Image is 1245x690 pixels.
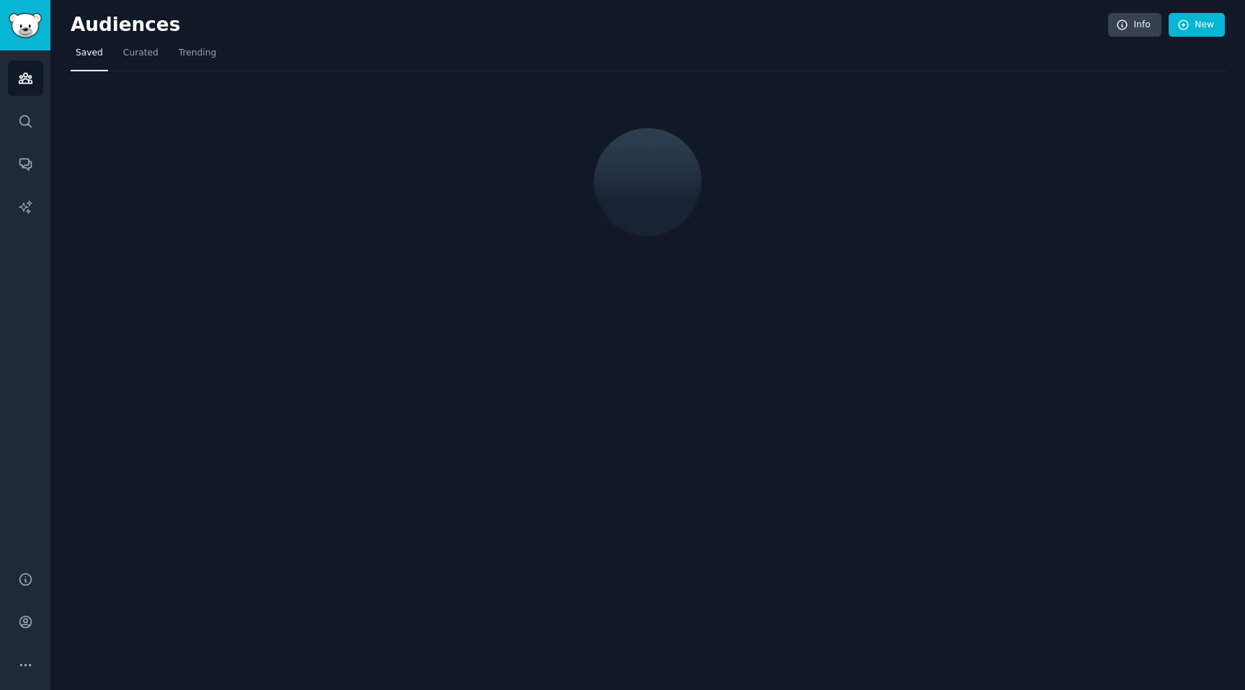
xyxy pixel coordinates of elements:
[179,47,216,60] span: Trending
[71,42,108,71] a: Saved
[123,47,159,60] span: Curated
[174,42,221,71] a: Trending
[76,47,103,60] span: Saved
[9,13,42,38] img: GummySearch logo
[1108,13,1161,37] a: Info
[71,14,1108,37] h2: Audiences
[1169,13,1225,37] a: New
[118,42,164,71] a: Curated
